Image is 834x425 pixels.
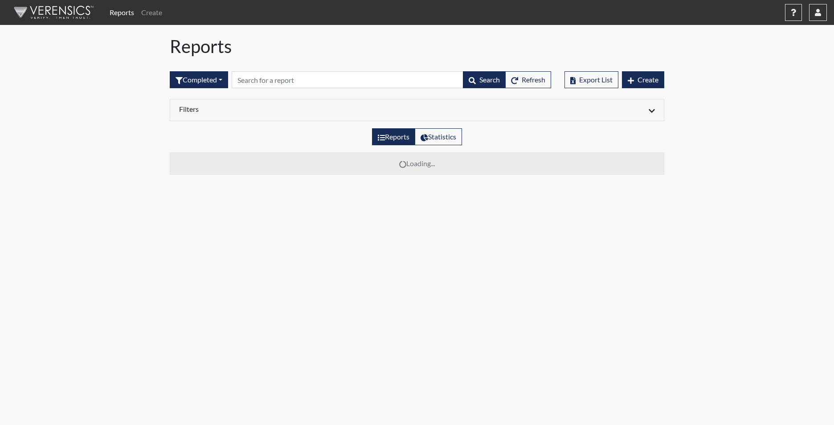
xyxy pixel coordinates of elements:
a: Create [138,4,166,21]
label: View the list of reports [372,128,415,145]
div: Click to expand/collapse filters [172,105,662,115]
span: Refresh [522,75,545,84]
label: View statistics about completed interviews [415,128,462,145]
span: Search [479,75,500,84]
button: Create [622,71,664,88]
button: Search [463,71,506,88]
h1: Reports [170,36,664,57]
button: Completed [170,71,228,88]
button: Export List [564,71,618,88]
span: Export List [579,75,613,84]
input: Search by Registration ID, Interview Number, or Investigation Name. [232,71,463,88]
button: Refresh [505,71,551,88]
a: Reports [106,4,138,21]
div: Filter by interview status [170,71,228,88]
td: Loading... [170,153,664,175]
h6: Filters [179,105,410,113]
span: Create [638,75,658,84]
